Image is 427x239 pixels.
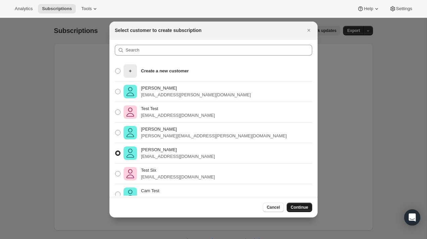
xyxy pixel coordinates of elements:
[141,153,215,160] p: [EMAIL_ADDRESS][DOMAIN_NAME]
[115,27,201,34] h2: Select customer to create subscription
[42,6,72,11] span: Subscriptions
[77,4,102,13] button: Tools
[385,4,416,13] button: Settings
[11,4,37,13] button: Analytics
[141,92,251,98] p: [EMAIL_ADDRESS][PERSON_NAME][DOMAIN_NAME]
[38,4,76,13] button: Subscriptions
[141,105,215,112] p: Test Test
[267,205,280,210] span: Cancel
[287,203,312,212] button: Continue
[404,209,420,226] div: Open Intercom Messenger
[141,68,189,74] p: Create a new customer
[141,146,215,153] p: [PERSON_NAME]
[81,6,92,11] span: Tools
[141,167,215,174] p: Test Six
[396,6,412,11] span: Settings
[15,6,33,11] span: Analytics
[291,205,308,210] span: Continue
[304,26,314,35] button: Close
[141,112,215,119] p: [EMAIL_ADDRESS][DOMAIN_NAME]
[141,133,287,139] p: [PERSON_NAME][EMAIL_ADDRESS][PERSON_NAME][DOMAIN_NAME]
[126,45,312,56] input: Search
[141,126,287,133] p: [PERSON_NAME]
[141,174,215,180] p: [EMAIL_ADDRESS][DOMAIN_NAME]
[364,6,373,11] span: Help
[141,194,215,201] p: [EMAIL_ADDRESS][DOMAIN_NAME]
[263,203,284,212] button: Cancel
[141,187,215,194] p: Cam Test
[141,85,251,92] p: [PERSON_NAME]
[353,4,384,13] button: Help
